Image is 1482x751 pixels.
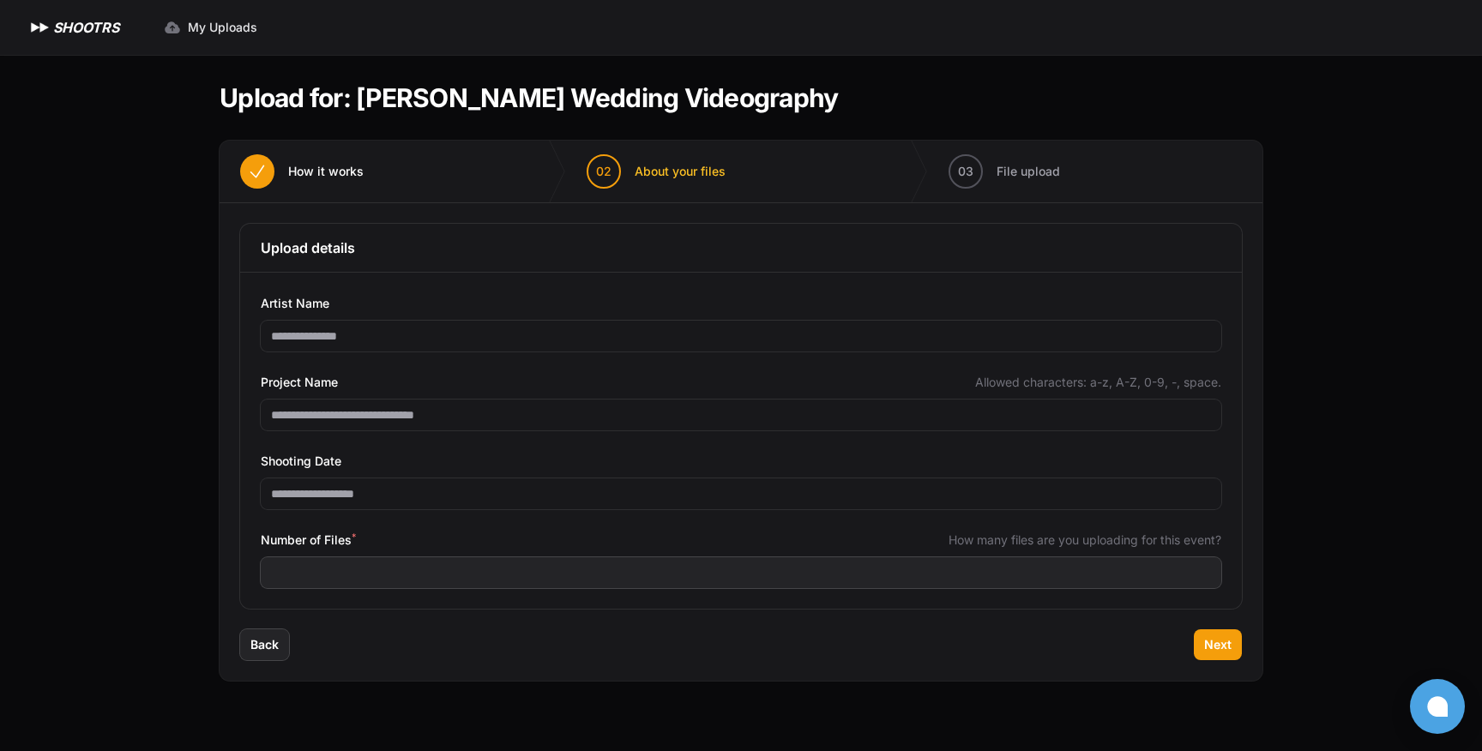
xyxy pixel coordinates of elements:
span: Back [250,636,279,653]
span: How it works [288,163,364,180]
a: SHOOTRS SHOOTRS [27,17,119,38]
img: SHOOTRS [27,17,53,38]
span: Allowed characters: a-z, A-Z, 0-9, -, space. [975,374,1221,391]
span: Project Name [261,372,338,393]
h1: SHOOTRS [53,17,119,38]
span: How many files are you uploading for this event? [949,532,1221,549]
a: My Uploads [154,12,268,43]
span: My Uploads [188,19,257,36]
h1: Upload for: [PERSON_NAME] Wedding Videography [220,82,838,113]
span: Artist Name [261,293,329,314]
span: 03 [958,163,973,180]
span: Next [1204,636,1232,653]
button: Open chat window [1410,679,1465,734]
button: 03 File upload [928,141,1081,202]
button: Next [1194,629,1242,660]
span: About your files [635,163,726,180]
span: 02 [596,163,611,180]
button: Back [240,629,289,660]
span: File upload [997,163,1060,180]
button: 02 About your files [566,141,746,202]
button: How it works [220,141,384,202]
span: Shooting Date [261,451,341,472]
h3: Upload details [261,237,1221,258]
span: Number of Files [261,530,356,550]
